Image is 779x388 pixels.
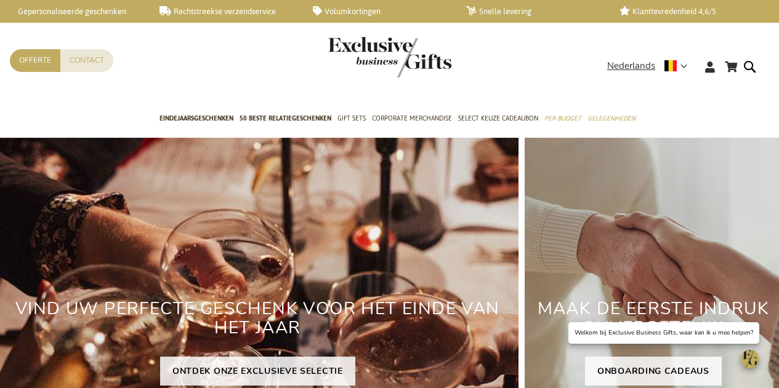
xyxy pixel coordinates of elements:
span: 50 beste relatiegeschenken [240,112,331,125]
span: Select Keuze Cadeaubon [458,112,538,125]
a: ONTDEK ONZE EXCLUSIEVE SELECTIE [160,357,355,386]
a: Rechtstreekse verzendservice [159,6,293,17]
a: Gepersonaliseerde geschenken [6,6,140,17]
img: Exclusive Business gifts logo [328,37,451,77]
span: Gelegenheden [587,112,636,125]
a: Snelle levering [466,6,600,17]
a: store logo [328,37,390,77]
span: Corporate Merchandise [372,112,452,125]
a: Offerte [10,49,60,72]
a: Klanttevredenheid 4,6/5 [620,6,753,17]
span: Per Budget [544,112,581,125]
span: Eindejaarsgeschenken [159,112,233,125]
a: Volumkortingen [313,6,446,17]
a: Contact [60,49,113,72]
a: ONBOARDING CADEAUS [585,357,722,386]
div: Nederlands [607,59,695,73]
span: Gift Sets [337,112,366,125]
span: Nederlands [607,59,655,73]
